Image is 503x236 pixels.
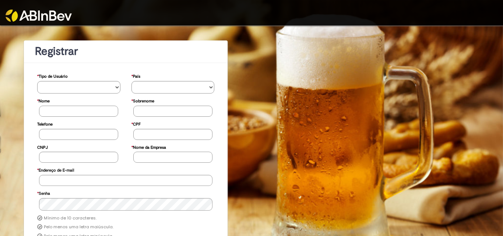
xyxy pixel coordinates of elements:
[37,118,53,129] label: Telefone
[6,10,72,22] img: ABInbev-white.png
[35,45,217,57] h1: Registrar
[37,164,74,175] label: Endereço de E-mail
[37,95,50,106] label: Nome
[37,70,68,81] label: Tipo de Usuário
[131,95,154,106] label: Sobrenome
[44,215,96,221] label: Mínimo de 10 caracteres.
[131,141,166,152] label: Nome da Empresa
[44,224,113,230] label: Pelo menos uma letra maiúscula.
[131,70,140,81] label: País
[37,187,50,198] label: Senha
[131,118,141,129] label: CPF
[37,141,48,152] label: CNPJ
